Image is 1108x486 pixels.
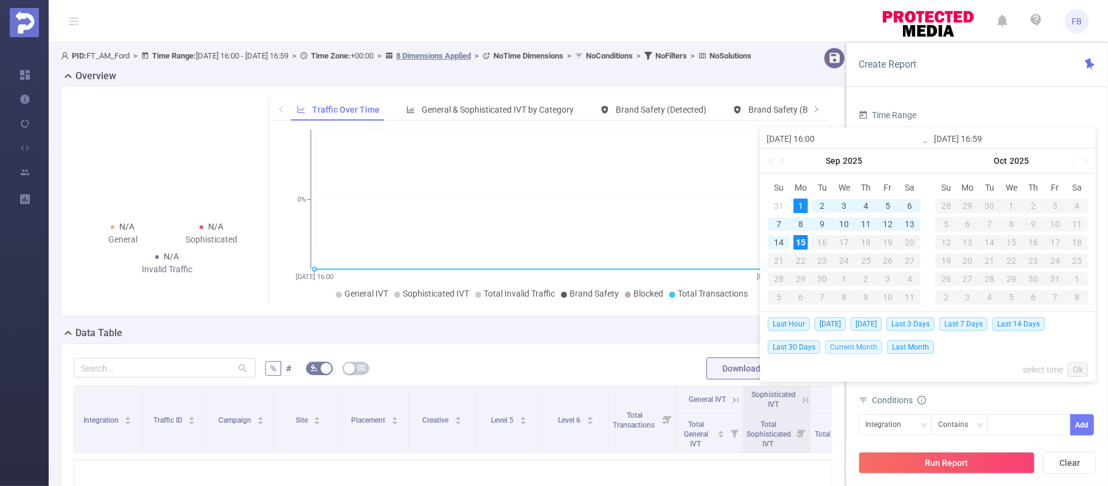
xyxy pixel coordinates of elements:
[768,215,790,233] td: September 7, 2025
[757,273,795,281] tspan: [DATE] 16:59
[855,272,877,286] div: 2
[124,415,131,422] div: Sort
[1044,233,1066,252] td: October 17, 2025
[1067,149,1078,173] a: Next month (PageDown)
[188,415,195,422] div: Sort
[1066,272,1088,286] div: 1
[855,252,877,270] td: September 25, 2025
[935,288,957,306] td: November 2, 2025
[939,317,988,331] span: Last 7 Days
[1022,252,1044,270] td: October 23, 2025
[899,272,921,286] div: 4
[1001,182,1023,193] span: We
[1044,270,1066,288] td: October 31, 2025
[877,182,899,193] span: Fr
[834,235,855,250] div: 17
[793,235,808,250] div: 15
[119,222,134,231] span: N/A
[748,105,835,114] span: Brand Safety (Blocked)
[957,215,979,233] td: October 6, 2025
[834,197,855,215] td: September 3, 2025
[392,415,399,418] i: icon: caret-up
[979,288,1001,306] td: November 4, 2025
[812,288,834,306] td: October 7, 2025
[877,215,899,233] td: September 12, 2025
[406,105,415,114] i: icon: bar-chart
[865,415,910,435] div: Integration
[812,215,834,233] td: September 9, 2025
[455,415,462,422] div: Sort
[957,199,979,213] div: 29
[834,182,855,193] span: We
[312,105,380,114] span: Traffic Over Time
[659,386,676,453] i: Filter menu
[1070,414,1094,435] button: Add
[979,253,1001,268] div: 21
[655,51,687,60] b: No Filters
[957,197,979,215] td: September 29, 2025
[979,235,1001,250] div: 14
[772,217,786,231] div: 7
[812,235,834,250] div: 16
[815,217,830,231] div: 9
[855,197,877,215] td: September 4, 2025
[790,252,812,270] td: September 22, 2025
[812,233,834,252] td: September 16, 2025
[935,215,957,233] td: October 5, 2025
[851,317,882,331] span: [DATE]
[768,290,790,305] div: 5
[877,290,899,305] div: 10
[1009,149,1031,173] a: 2025
[277,105,285,113] i: icon: left
[957,182,979,193] span: Mo
[877,197,899,215] td: September 5, 2025
[75,69,116,83] h2: Overview
[790,288,812,306] td: October 6, 2025
[61,51,751,60] span: FT_AM_Ford [DATE] 16:00 - [DATE] 16:59 +00:00
[935,253,957,268] div: 19
[765,149,781,173] a: Last year (Control + left)
[1022,215,1044,233] td: October 9, 2025
[257,415,264,418] i: icon: caret-up
[706,357,794,379] button: Download PDF
[772,199,786,213] div: 31
[887,340,934,354] span: Last Month
[455,415,461,418] i: icon: caret-up
[877,288,899,306] td: October 10, 2025
[1066,178,1088,197] th: Sat
[1022,197,1044,215] td: October 2, 2025
[520,415,526,418] i: icon: caret-up
[1001,252,1023,270] td: October 22, 2025
[1044,217,1066,231] div: 10
[935,199,957,213] div: 28
[751,390,796,409] span: Sophisticated IVT
[772,235,786,250] div: 14
[957,217,979,231] div: 6
[899,233,921,252] td: September 20, 2025
[813,105,820,113] i: icon: right
[899,252,921,270] td: September 27, 2025
[979,182,1001,193] span: Tu
[1066,182,1088,193] span: Sa
[1044,288,1066,306] td: November 7, 2025
[726,414,743,453] i: Filter menu
[855,270,877,288] td: October 2, 2025
[957,235,979,250] div: 13
[834,270,855,288] td: October 1, 2025
[877,272,899,286] div: 3
[957,178,979,197] th: Mon
[689,395,726,404] span: General IVT
[1001,215,1023,233] td: October 8, 2025
[1066,199,1088,213] div: 4
[935,217,957,231] div: 5
[1022,233,1044,252] td: October 16, 2025
[837,199,851,213] div: 3
[979,199,1001,213] div: 30
[855,182,877,193] span: Th
[979,178,1001,197] th: Tue
[1072,9,1082,33] span: FB
[812,253,834,268] div: 23
[1022,235,1044,250] div: 16
[812,182,834,193] span: Tu
[768,182,790,193] span: Su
